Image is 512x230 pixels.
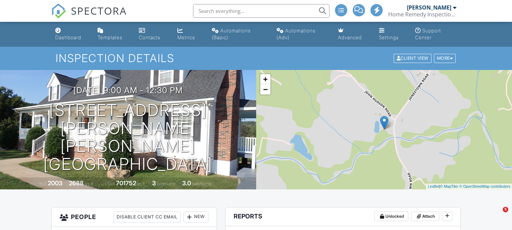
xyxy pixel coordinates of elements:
div: Automations (Basic) [212,28,251,40]
div: Metrics [177,34,195,40]
a: Automations (Basic) [209,25,268,44]
a: © MapTiler [440,184,458,188]
div: 2688 [69,179,84,187]
div: Disable Client CC Email [114,212,181,222]
span: 5 [503,207,508,212]
div: More [434,54,456,63]
div: Templates [98,34,122,40]
div: Client View [394,54,431,63]
a: Templates [95,25,131,44]
span: sq. ft. [85,181,94,186]
div: 701752 [116,179,136,187]
a: Zoom out [260,84,270,95]
span: SPECTORA [71,3,127,18]
a: Support Center [412,25,459,44]
span: Lot Size [101,181,115,186]
div: 3 [152,179,156,187]
a: Dashboard [53,25,89,44]
h3: People [52,207,217,227]
div: Advanced [338,34,362,40]
a: Automations (Advanced) [274,25,330,44]
span: bedrooms [157,181,176,186]
div: [PERSON_NAME] [407,4,451,11]
a: Client View [393,55,433,60]
img: The Best Home Inspection Software - Spectora [51,3,66,18]
div: 3.0 [182,179,191,187]
h1: Inspection Details [56,52,456,64]
div: Settings [379,34,399,40]
a: Zoom in [260,74,270,84]
div: Contacts [139,34,160,40]
a: Contacts [136,25,169,44]
a: SPECTORA [51,9,127,24]
span: Built [39,181,47,186]
div: Dashboard [55,34,81,40]
div: Automations (Adv) [277,28,316,40]
a: © OpenStreetMap contributors [459,184,510,188]
span: bathrooms [192,181,211,186]
a: Metrics [175,25,204,44]
span: sq.ft. [137,181,146,186]
div: Support Center [415,28,441,40]
div: Home Remedy Inspection Services [388,11,456,18]
h3: [DATE] 9:00 am - 12:30 pm [73,86,183,95]
div: New [184,212,208,222]
div: 2003 [48,179,62,187]
input: Search everything... [193,4,330,18]
iframe: Intercom live chat [489,207,505,223]
a: Leaflet [428,184,439,188]
a: Settings [376,25,407,44]
a: Advanced [335,25,371,44]
h1: [STREET_ADDRESS][PERSON_NAME] [PERSON_NAME][GEOGRAPHIC_DATA] [11,101,245,173]
div: | [426,184,512,189]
